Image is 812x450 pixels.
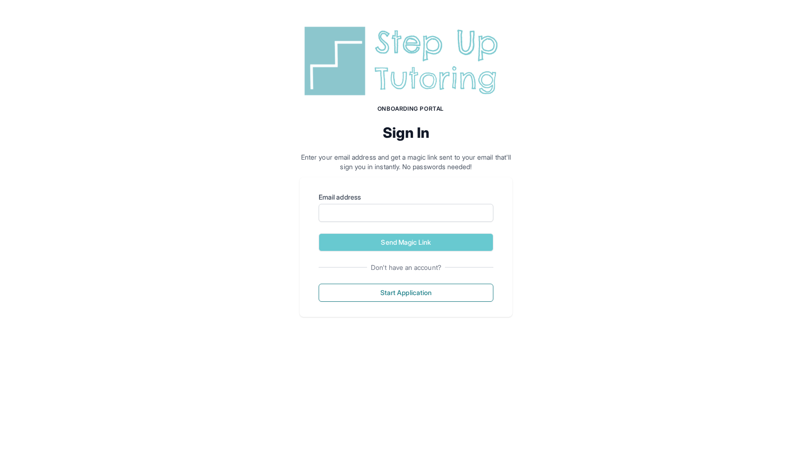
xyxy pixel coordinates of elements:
p: Enter your email address and get a magic link sent to your email that'll sign you in instantly. N... [300,153,512,172]
img: Step Up Tutoring horizontal logo [300,23,512,99]
label: Email address [319,192,493,202]
span: Don't have an account? [367,263,445,272]
h2: Sign In [300,124,512,141]
button: Send Magic Link [319,233,493,251]
button: Start Application [319,284,493,302]
h1: Onboarding Portal [309,105,512,113]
